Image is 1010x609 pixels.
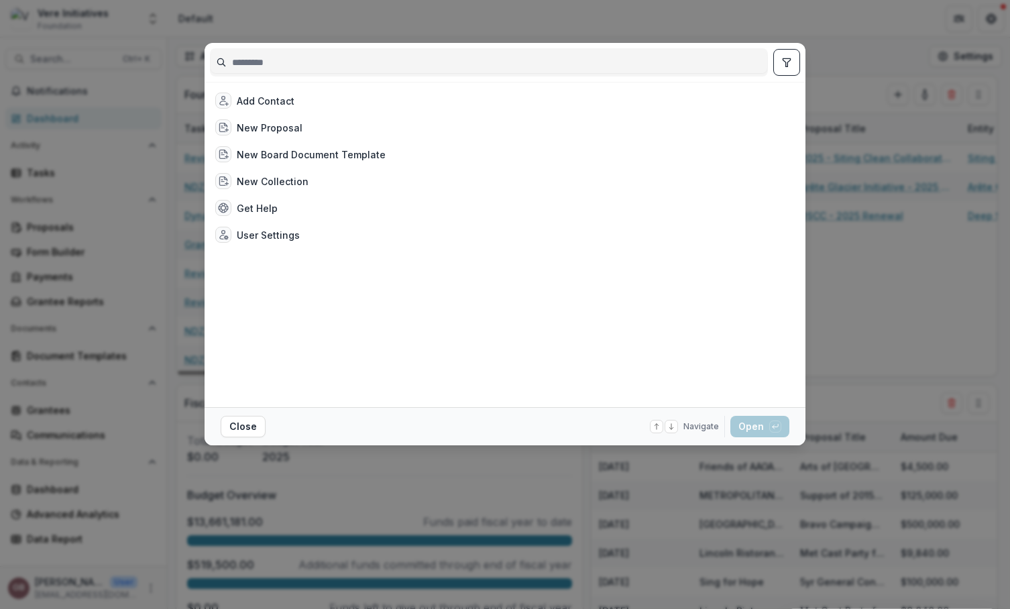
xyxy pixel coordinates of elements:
button: toggle filters [773,49,800,76]
div: Get Help [237,201,278,215]
div: Add Contact [237,94,294,108]
span: Navigate [683,421,719,433]
div: User Settings [237,228,300,242]
button: Close [221,416,266,437]
div: New Proposal [237,121,302,135]
div: New Collection [237,174,308,188]
div: New Board Document Template [237,148,386,162]
button: Open [730,416,789,437]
